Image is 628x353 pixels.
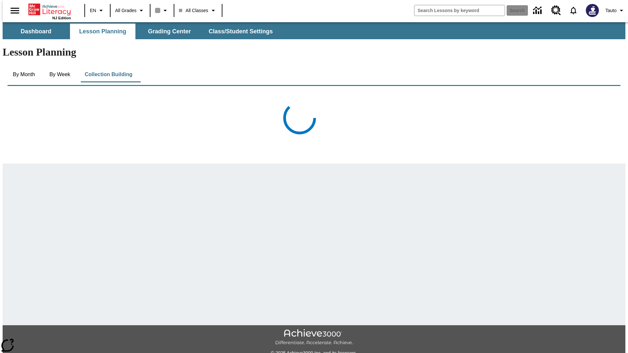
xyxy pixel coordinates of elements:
[115,7,136,14] span: All Grades
[179,7,208,14] span: All Classes
[70,24,135,39] button: Lesson Planning
[547,2,565,19] a: Resource Center, Will open in new tab
[414,5,505,16] input: search field
[582,2,603,19] button: Select a new avatar
[90,7,96,14] span: EN
[113,5,148,16] button: Grade: All Grades, Select a grade
[3,46,625,58] h1: Lesson Planning
[44,67,76,82] button: By Week
[3,24,69,39] button: Dashboard
[52,16,71,20] span: NJ Edition
[3,24,279,39] div: SubNavbar
[8,67,40,82] button: By Month
[565,2,582,19] a: Notifications
[79,28,126,35] span: Lesson Planning
[203,24,278,39] button: Class/Student Settings
[148,28,191,35] span: Grading Center
[28,2,71,20] div: Home
[275,329,353,346] img: Achieve3000 Differentiate Accelerate Achieve
[137,24,202,39] button: Grading Center
[79,67,138,82] button: Collection Building
[529,2,547,20] a: Data Center
[28,3,71,16] a: Home
[586,4,599,17] img: Avatar
[603,5,628,16] button: Profile/Settings
[87,5,108,16] button: Language: EN, Select a language
[209,28,273,35] span: Class/Student Settings
[3,22,625,39] div: SubNavbar
[605,7,617,14] span: Tauto
[5,1,25,20] button: Open side menu
[21,28,51,35] span: Dashboard
[176,5,219,16] button: Class: All Classes, Select your class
